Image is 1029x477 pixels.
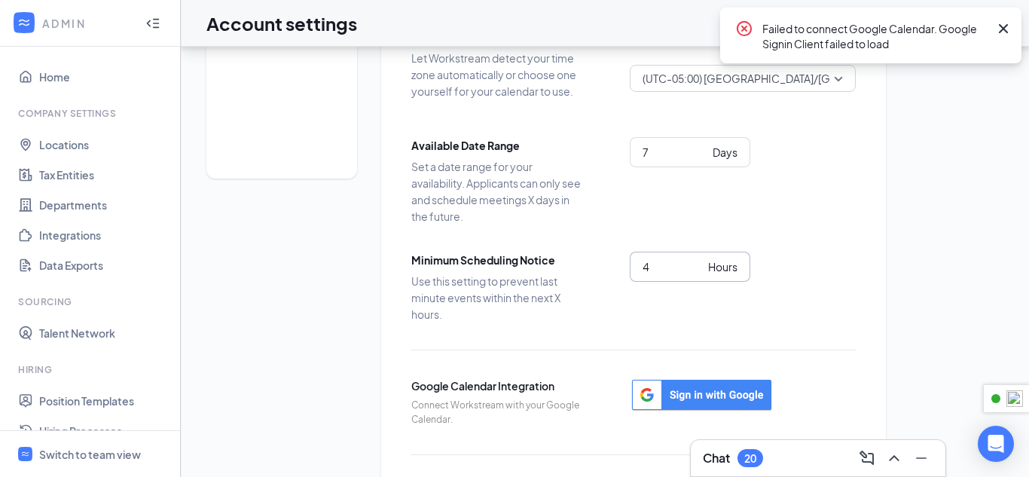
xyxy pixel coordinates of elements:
svg: Cross [994,20,1012,38]
span: Use this setting to prevent last minute events within the next X hours. [411,273,585,323]
div: Days [713,144,737,161]
div: Failed to connect Google Calendar. Google Signin Client failed to load [762,20,988,51]
div: Company Settings [18,107,165,120]
button: ChevronUp [882,446,906,470]
svg: Minimize [912,449,930,467]
svg: ComposeMessage [858,449,876,467]
span: Set a date range for your availability. Applicants can only see and schedule meetings X days in t... [411,158,585,225]
a: Hiring Processes [39,416,168,446]
span: (UTC-05:00) [GEOGRAPHIC_DATA]/[GEOGRAPHIC_DATA] - Central Time [643,67,999,90]
svg: ChevronUp [885,449,903,467]
div: Sourcing [18,295,165,308]
h3: Chat [703,450,730,466]
a: Locations [39,130,168,160]
div: Hours [708,258,737,275]
svg: Collapse [145,16,160,31]
button: Minimize [909,446,933,470]
a: Departments [39,190,168,220]
svg: CrossCircle [735,20,753,38]
span: Let Workstream detect your time zone automatically or choose one yourself for your calendar to use. [411,50,585,99]
span: Minimum Scheduling Notice [411,252,585,268]
div: Hiring [18,363,165,376]
svg: WorkstreamLogo [20,449,30,459]
div: ADMIN [42,16,132,31]
h1: Account settings [206,11,357,36]
a: Tax Entities [39,160,168,190]
div: Switch to team view [39,447,141,462]
svg: WorkstreamLogo [17,15,32,30]
button: ComposeMessage [855,446,879,470]
div: 20 [744,452,756,465]
div: Open Intercom Messenger [978,426,1014,462]
a: Position Templates [39,386,168,416]
span: Available Date Range [411,137,585,154]
a: Home [39,62,168,92]
span: Connect Workstream with your Google Calendar. [411,399,585,427]
span: Google Calendar Integration [411,378,585,394]
a: Talent Network [39,318,168,348]
a: Data Exports [39,250,168,280]
a: Integrations [39,220,168,250]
